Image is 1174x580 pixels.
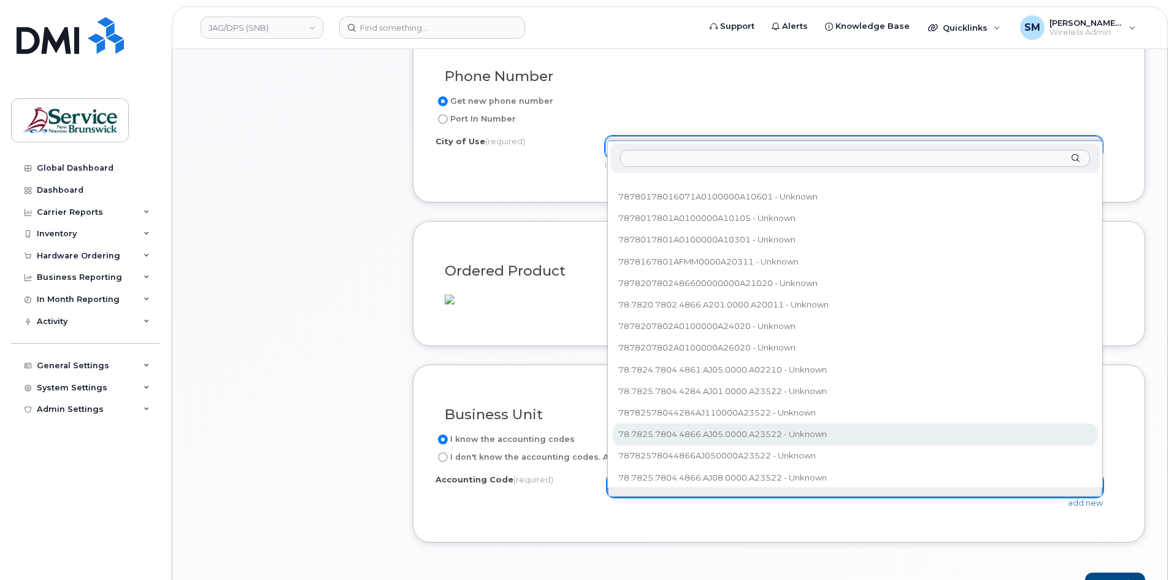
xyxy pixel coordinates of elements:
[614,360,1096,379] div: 78.7824.7804.4861.AJ05.0000.A02210 - Unknown
[614,231,1096,250] div: 7878017801A0100000A10301 - Unknown
[614,447,1096,466] div: 78782578044866AJ050000A23522 - Unknown
[614,468,1096,487] div: 78.7825.7804.4866.AJ08.0000.A23522 - Unknown
[614,425,1096,444] div: 78.7825.7804.4866.AJ05.0000.A23522 - Unknown
[614,295,1096,314] div: 78.7820.7802.4866.A201.0000.A20011 - Unknown
[614,382,1096,401] div: 78.7825.7804.4284.AJ01.0000.A23522 - Unknown
[614,187,1096,206] div: 78780178016071A0100000A10601 - Unknown
[614,339,1096,358] div: 7878207802A0100000A26020 - Unknown
[614,209,1096,228] div: 7878017801A0100000A10105 - Unknown
[614,252,1096,271] div: 7878167801AFMM0000A20311 - Unknown
[614,317,1096,336] div: 7878207802A0100000A24020 - Unknown
[614,274,1096,293] div: 7878207802486600000000A21020 - Unknown
[614,403,1096,422] div: 78782578044284AJ110000A23522 - Unknown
